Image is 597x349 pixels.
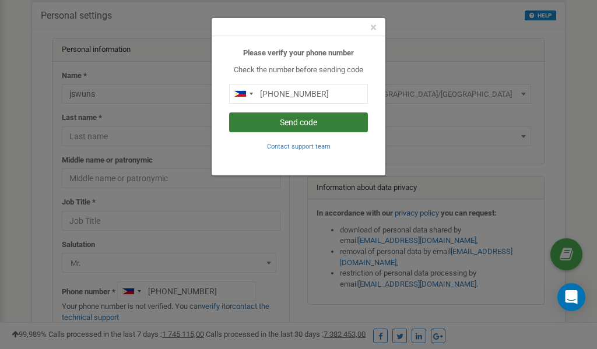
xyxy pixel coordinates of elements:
[229,84,368,104] input: 0905 123 4567
[229,112,368,132] button: Send code
[557,283,585,311] div: Open Intercom Messenger
[229,65,368,76] p: Check the number before sending code
[230,84,257,103] div: Telephone country code
[267,143,331,150] small: Contact support team
[370,20,377,34] span: ×
[267,142,331,150] a: Contact support team
[370,22,377,34] button: Close
[243,48,354,57] b: Please verify your phone number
